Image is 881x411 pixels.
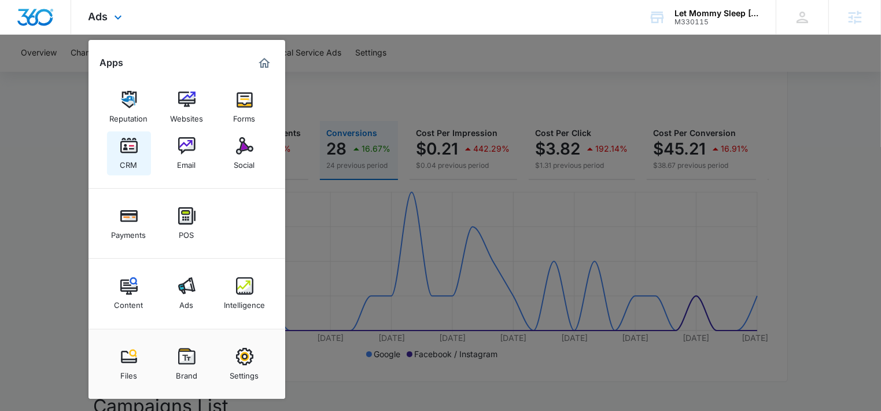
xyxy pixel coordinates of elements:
[165,271,209,315] a: Ads
[170,108,203,123] div: Websites
[89,10,108,23] span: Ads
[230,365,259,380] div: Settings
[100,57,124,68] h2: Apps
[674,9,759,18] div: account name
[107,271,151,315] a: Content
[223,131,267,175] a: Social
[120,365,137,380] div: Files
[179,225,194,240] div: POS
[223,271,267,315] a: Intelligence
[112,225,146,240] div: Payments
[107,85,151,129] a: Reputation
[180,295,194,310] div: Ads
[107,201,151,245] a: Payments
[178,155,196,170] div: Email
[234,155,255,170] div: Social
[674,18,759,26] div: account id
[223,342,267,386] a: Settings
[165,85,209,129] a: Websites
[176,365,197,380] div: Brand
[107,342,151,386] a: Files
[165,131,209,175] a: Email
[120,155,138,170] div: CRM
[224,295,265,310] div: Intelligence
[165,201,209,245] a: POS
[115,295,143,310] div: Content
[255,54,274,72] a: Marketing 360® Dashboard
[223,85,267,129] a: Forms
[234,108,256,123] div: Forms
[107,131,151,175] a: CRM
[165,342,209,386] a: Brand
[110,108,148,123] div: Reputation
